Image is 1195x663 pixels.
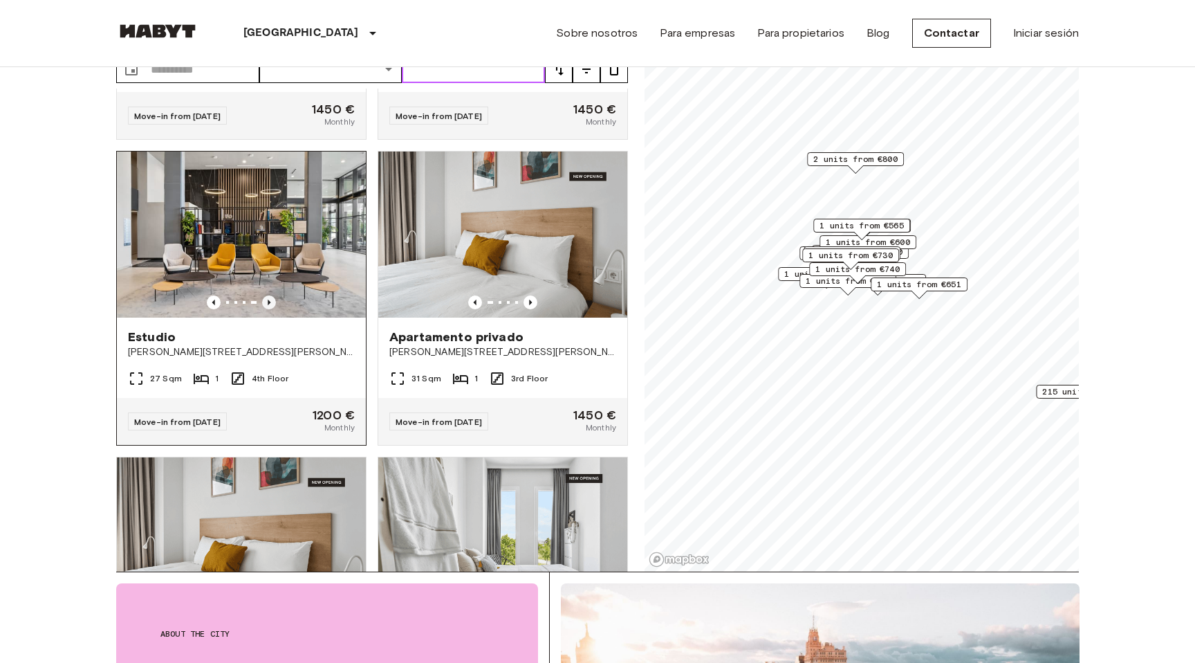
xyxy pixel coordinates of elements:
[818,246,902,258] span: 1 units from €700
[389,345,616,359] span: [PERSON_NAME][STREET_ADDRESS][PERSON_NAME][PERSON_NAME]
[128,329,176,345] span: Estudio
[150,372,182,385] span: 27 Sqm
[649,552,710,567] a: Mapbox logo
[252,372,288,385] span: 4th Floor
[867,25,890,42] a: Blog
[1013,25,1079,42] a: Iniciar sesión
[808,249,893,262] span: 1 units from €730
[545,55,573,83] button: tune
[312,103,355,116] span: 1450 €
[160,628,494,640] span: About the city
[573,103,616,116] span: 1450 €
[389,329,524,345] span: Apartamento privado
[802,248,899,270] div: Map marker
[813,219,910,240] div: Map marker
[586,116,616,128] span: Monthly
[511,372,548,385] span: 3rd Floor
[877,278,961,291] span: 1 units from €651
[378,151,628,446] a: Marketing picture of unit ES-15-102-309-001Previous imagePrevious imageApartamento privado[PERSON...
[1042,385,1141,398] span: 215 units from €1200
[810,247,894,260] span: 1 units from €515
[313,409,355,421] span: 1200 €
[807,152,904,174] div: Map marker
[378,152,627,318] img: Marketing picture of unit ES-15-102-309-001
[815,263,900,275] span: 1 units from €740
[474,372,478,385] span: 1
[117,152,366,318] img: Marketing picture of unit ES-15-102-402-001
[324,421,355,434] span: Monthly
[804,246,900,268] div: Map marker
[784,268,869,280] span: 1 units from €750
[660,25,735,42] a: Para empresas
[912,19,991,48] a: Contactar
[812,245,909,266] div: Map marker
[378,457,627,624] img: Marketing picture of unit ES-15-102-605-001
[207,296,221,309] button: Previous image
[324,116,355,128] span: Monthly
[396,111,482,121] span: Move-in from [DATE]
[573,409,616,421] span: 1450 €
[757,25,844,42] a: Para propietarios
[600,55,628,83] button: tune
[468,296,482,309] button: Previous image
[134,111,221,121] span: Move-in from [DATE]
[826,236,910,248] span: 1 units from €600
[118,55,145,83] button: Choose date
[116,24,199,38] img: Habyt
[799,246,896,268] div: Map marker
[116,151,367,446] a: Previous imagePrevious imageEstudio[PERSON_NAME][STREET_ADDRESS][PERSON_NAME][PERSON_NAME]27 Sqm1...
[117,457,366,624] img: Marketing picture of unit ES-15-102-404-001
[262,296,276,309] button: Previous image
[556,25,638,42] a: Sobre nosotros
[573,55,600,83] button: tune
[128,345,355,359] span: [PERSON_NAME][STREET_ADDRESS][PERSON_NAME][PERSON_NAME]
[524,296,537,309] button: Previous image
[819,219,904,232] span: 1 units from €565
[813,153,898,165] span: 2 units from €800
[411,372,441,385] span: 31 Sqm
[778,267,875,289] div: Map marker
[215,372,219,385] span: 1
[134,417,221,427] span: Move-in from [DATE]
[871,278,967,299] div: Map marker
[396,417,482,427] span: Move-in from [DATE]
[586,421,616,434] span: Monthly
[799,274,896,296] div: Map marker
[1036,385,1147,406] div: Map marker
[243,25,359,42] p: [GEOGRAPHIC_DATA]
[809,262,906,284] div: Map marker
[806,275,890,287] span: 1 units from €630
